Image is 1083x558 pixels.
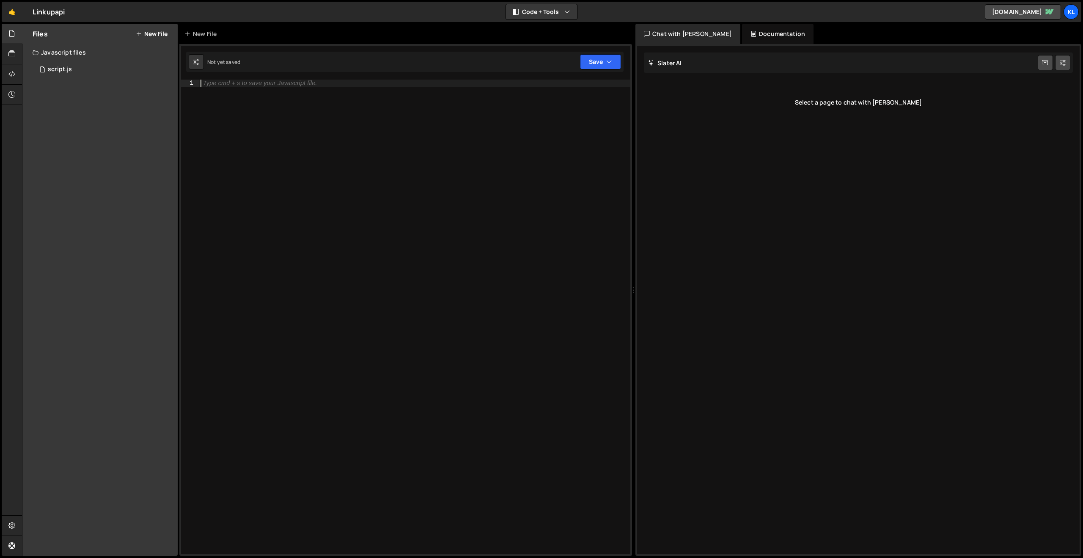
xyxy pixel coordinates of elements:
div: New File [184,30,220,38]
div: Linkupapi [33,7,65,17]
button: Code + Tools [506,4,577,19]
button: New File [136,30,168,37]
h2: Slater AI [648,59,682,67]
div: 1 [181,80,199,87]
div: Documentation [742,24,814,44]
a: Kl [1064,4,1079,19]
div: Select a page to chat with [PERSON_NAME] [644,86,1073,119]
div: Not yet saved [207,58,240,66]
div: Javascript files [22,44,178,61]
div: script.js [48,66,72,73]
div: Type cmd + s to save your Javascript file. [203,80,317,86]
h2: Files [33,29,48,39]
a: [DOMAIN_NAME] [985,4,1061,19]
div: Chat with [PERSON_NAME] [635,24,740,44]
a: 🤙 [2,2,22,22]
div: 17126/47241.js [33,61,178,78]
button: Save [580,54,621,69]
